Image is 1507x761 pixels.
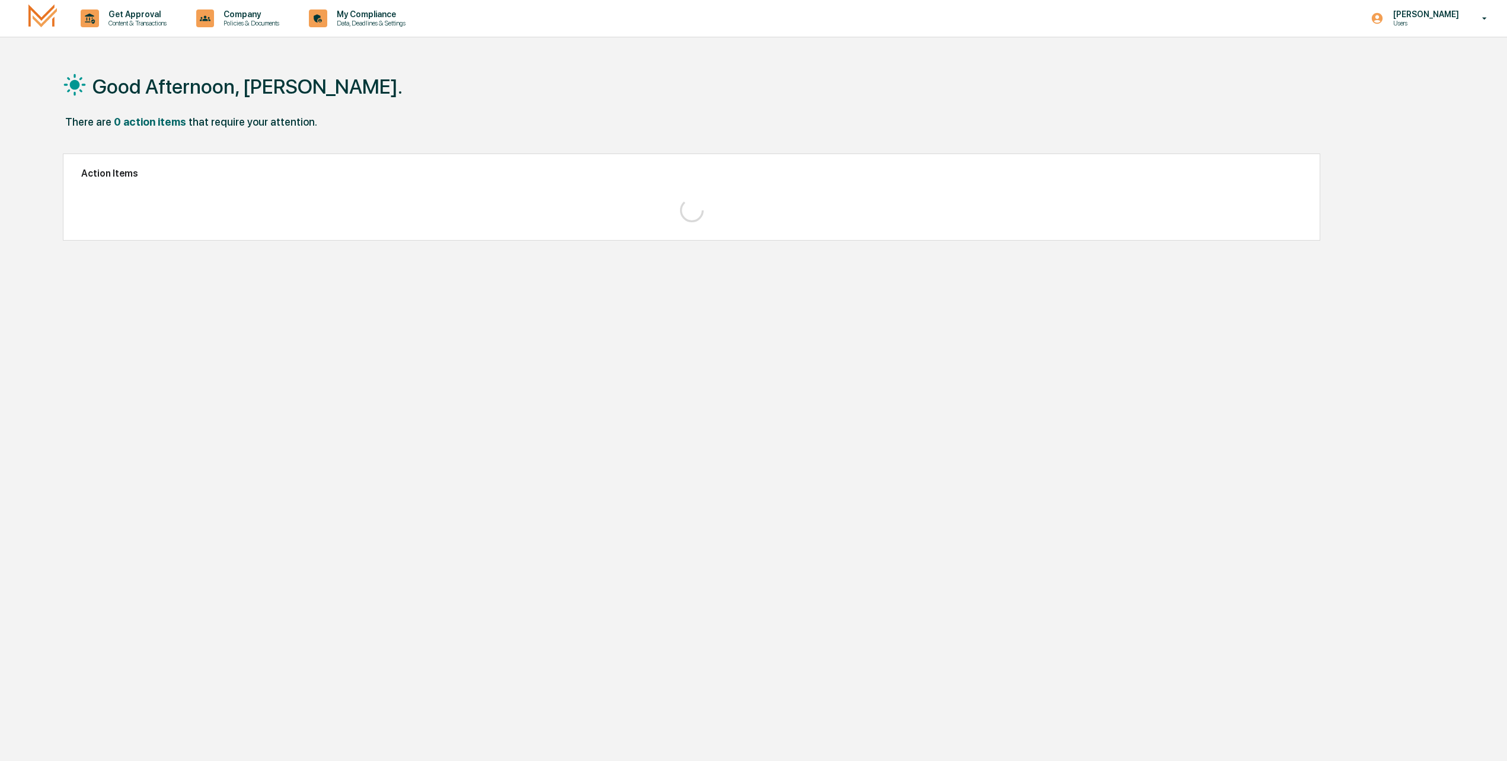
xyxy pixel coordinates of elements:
[99,9,173,19] p: Get Approval
[1384,19,1465,27] p: Users
[1384,9,1465,19] p: [PERSON_NAME]
[92,75,403,98] h1: Good Afternoon, [PERSON_NAME].
[114,116,186,128] div: 0 action items
[189,116,317,128] div: that require your attention.
[28,4,57,32] img: logo
[214,9,285,19] p: Company
[327,19,411,27] p: Data, Deadlines & Settings
[99,19,173,27] p: Content & Transactions
[327,9,411,19] p: My Compliance
[214,19,285,27] p: Policies & Documents
[65,116,111,128] div: There are
[81,168,1302,179] h2: Action Items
